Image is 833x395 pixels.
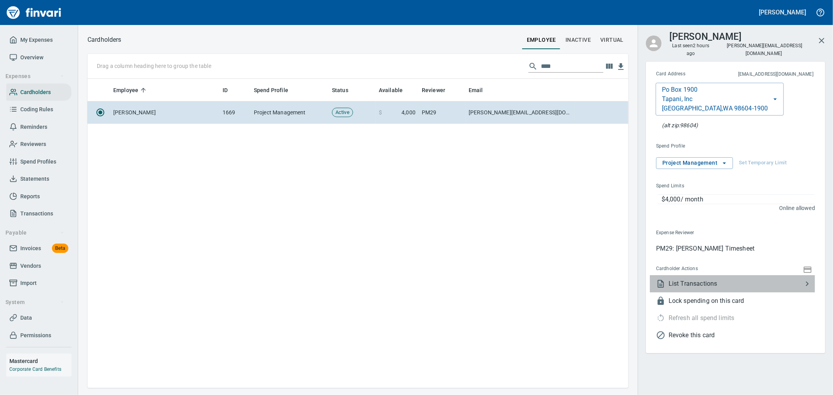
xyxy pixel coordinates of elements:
[656,182,749,190] span: Spend Limits
[737,157,788,169] button: Set Temporary Limit
[6,327,71,344] a: Permissions
[87,35,121,44] p: Cardholders
[251,101,329,124] td: Project Management
[6,188,71,205] a: Reports
[656,244,815,253] p: PM29: [PERSON_NAME] Timesheet
[662,94,693,104] p: Tapani, Inc
[5,228,64,238] span: Payable
[20,192,40,201] span: Reports
[656,265,750,273] span: Cardholder Actions
[656,157,733,169] button: Project Management
[6,153,71,171] a: Spend Profiles
[9,357,71,365] h6: Mastercard
[20,35,53,45] span: My Expenses
[469,85,483,95] span: Email
[254,85,288,95] span: Spend Profile
[2,295,68,310] button: System
[466,101,575,124] td: [PERSON_NAME][EMAIL_ADDRESS][DOMAIN_NAME]
[9,367,61,372] a: Corporate Card Benefits
[379,85,403,95] span: Available
[739,158,787,167] span: Set Temporary Limit
[20,174,49,184] span: Statements
[401,109,416,116] span: 4,000
[687,43,709,56] time: 2 hours ago
[87,35,121,44] nav: breadcrumb
[6,170,71,188] a: Statements
[603,60,615,72] button: Choose columns to display
[662,195,815,204] p: $4,000 / month
[332,85,359,95] span: Status
[20,261,41,271] span: Vendors
[669,331,815,340] span: Revoke this card
[52,244,68,253] span: Beta
[422,85,455,95] span: Reviewer
[565,35,591,45] span: Inactive
[600,35,624,45] span: virtual
[669,29,742,42] h3: [PERSON_NAME]
[254,85,298,95] span: Spend Profile
[726,42,802,57] span: [PERSON_NAME][EMAIL_ADDRESS][DOMAIN_NAME]
[669,279,803,288] span: List Transactions
[6,135,71,153] a: Reviewers
[332,109,353,116] span: Active
[650,204,815,212] p: Online allowed
[6,31,71,49] a: My Expenses
[6,101,71,118] a: Coding Rules
[6,240,71,257] a: InvoicesBeta
[5,297,64,307] span: System
[419,101,466,124] td: PM29
[757,6,808,18] button: [PERSON_NAME]
[20,53,43,62] span: Overview
[656,83,784,116] button: Po Box 1900Tapani, Inc[GEOGRAPHIC_DATA],WA 98604-1900
[20,331,51,340] span: Permissions
[656,229,754,237] span: Expense Reviewer
[6,257,71,275] a: Vendors
[812,31,831,50] button: Close cardholder
[615,61,627,73] button: Download table
[2,69,68,84] button: Expenses
[379,85,413,95] span: Available
[662,121,698,129] p: At the pump (or any AVS check), this zip will also be accepted
[759,8,806,16] h5: [PERSON_NAME]
[332,85,348,95] span: Status
[2,226,68,240] button: Payable
[669,296,815,306] span: Lock spending on this card
[469,85,493,95] span: Email
[5,71,64,81] span: Expenses
[6,49,71,66] a: Overview
[6,309,71,327] a: Data
[20,209,53,219] span: Transactions
[20,157,56,167] span: Spend Profiles
[113,85,138,95] span: Employee
[527,35,556,45] span: employee
[223,85,228,95] span: ID
[6,118,71,136] a: Reminders
[662,158,727,168] span: Project Management
[20,244,41,253] span: Invoices
[113,85,148,95] span: Employee
[20,278,37,288] span: Import
[669,42,712,58] span: Last seen
[219,101,251,124] td: 1669
[6,274,71,292] a: Import
[422,85,445,95] span: Reviewer
[656,70,712,78] span: Card Address
[662,85,698,94] p: Po Box 1900
[20,122,47,132] span: Reminders
[656,142,749,150] span: Spend Profile
[6,84,71,101] a: Cardholders
[20,87,51,97] span: Cardholders
[379,109,382,116] span: $
[802,264,813,274] button: Show Card Number
[20,313,32,323] span: Data
[20,139,46,149] span: Reviewers
[223,85,238,95] span: ID
[20,105,53,114] span: Coding Rules
[110,101,219,124] td: [PERSON_NAME]
[712,71,813,78] span: This is the email address for cardholder receipts
[6,205,71,222] a: Transactions
[5,3,63,22] img: Finvari
[662,104,768,113] p: [GEOGRAPHIC_DATA] , WA 98604-1900
[97,62,211,70] p: Drag a column heading here to group the table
